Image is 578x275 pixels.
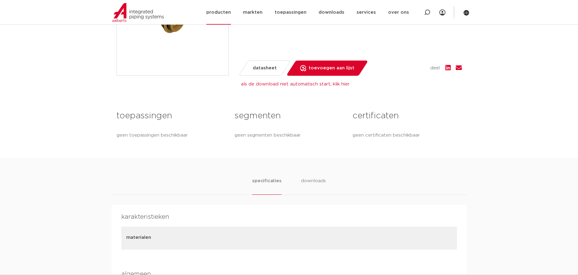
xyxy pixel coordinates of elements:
a: datasheet [238,61,291,76]
h3: certificaten [353,110,461,122]
span: toevoegen aan lijst [309,63,354,73]
h4: karakteristieken [121,212,457,222]
a: als de download niet automatisch start, klik hier [241,82,350,86]
p: geen segmenten beschikbaar [235,132,343,139]
h3: segmenten [235,110,343,122]
p: geen certificaten beschikbaar [353,132,461,139]
span: datasheet [253,63,277,73]
span: deel: [430,64,441,72]
p: materialen [126,234,208,241]
li: specificaties [252,177,281,195]
p: geen toepassingen beschikbaar [117,132,225,139]
li: downloads [301,177,326,195]
h3: toepassingen [117,110,225,122]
